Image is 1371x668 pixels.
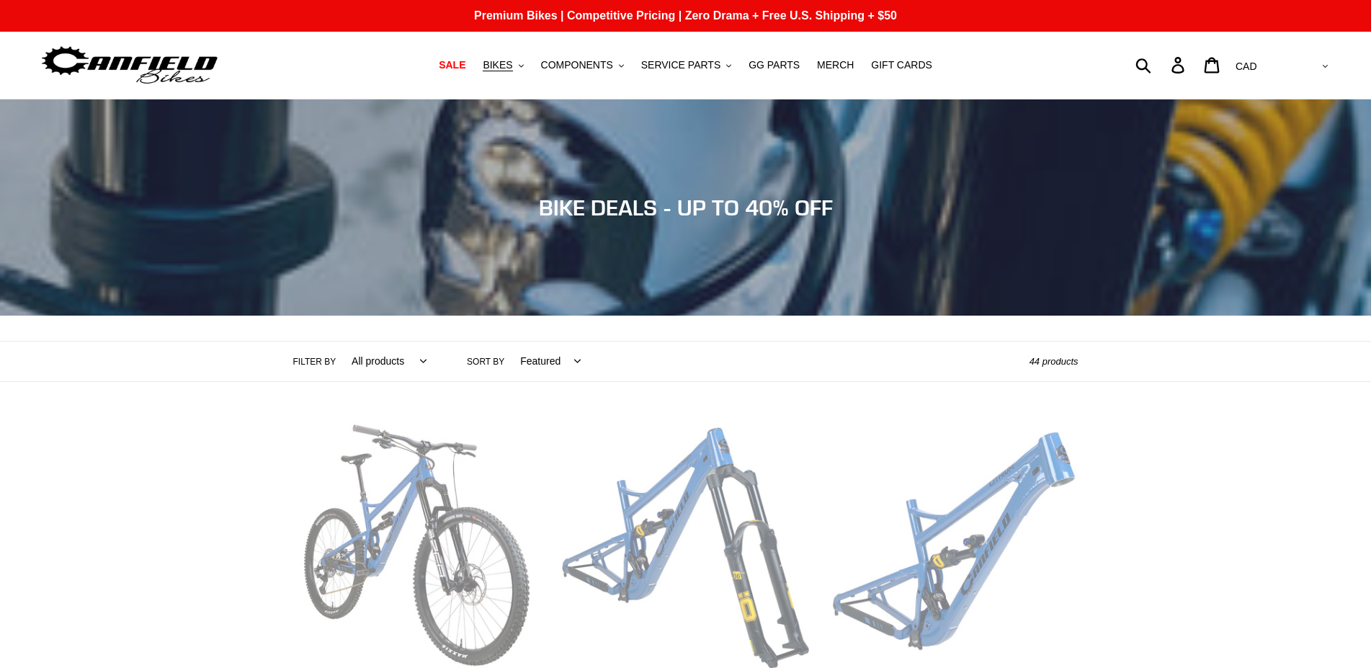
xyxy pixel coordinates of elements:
span: 44 products [1030,356,1079,367]
button: COMPONENTS [534,55,631,75]
a: MERCH [810,55,861,75]
span: GG PARTS [749,59,800,71]
span: COMPONENTS [541,59,613,71]
span: BIKES [483,59,512,71]
button: BIKES [475,55,530,75]
a: GG PARTS [741,55,807,75]
span: SALE [439,59,465,71]
span: GIFT CARDS [871,59,932,71]
button: SERVICE PARTS [634,55,738,75]
span: SERVICE PARTS [641,59,720,71]
span: BIKE DEALS - UP TO 40% OFF [539,195,833,221]
a: SALE [432,55,473,75]
img: Canfield Bikes [40,43,220,88]
label: Sort by [467,355,504,368]
label: Filter by [293,355,336,368]
span: MERCH [817,59,854,71]
a: GIFT CARDS [864,55,939,75]
input: Search [1143,49,1180,81]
